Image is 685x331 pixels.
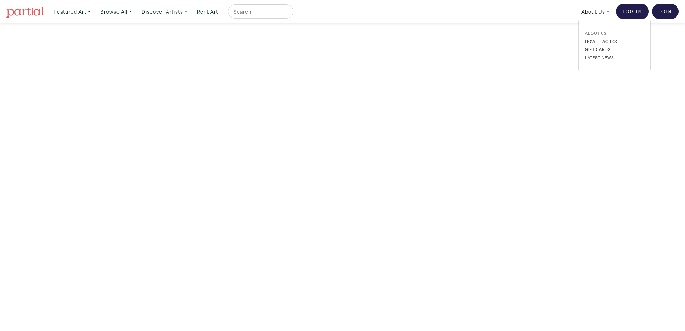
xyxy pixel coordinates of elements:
a: Discover Artists [138,4,191,19]
div: Featured Art [578,20,651,71]
a: Gift Cards [585,46,644,52]
a: Featured Art [51,4,94,19]
a: Join [652,4,679,19]
input: Search [233,7,287,16]
a: Latest News [585,54,644,61]
a: About Us [585,30,644,36]
a: Browse All [97,4,135,19]
a: About Us [578,4,613,19]
a: How It Works [585,38,644,44]
a: Rent Art [194,4,221,19]
a: Log In [616,4,649,19]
